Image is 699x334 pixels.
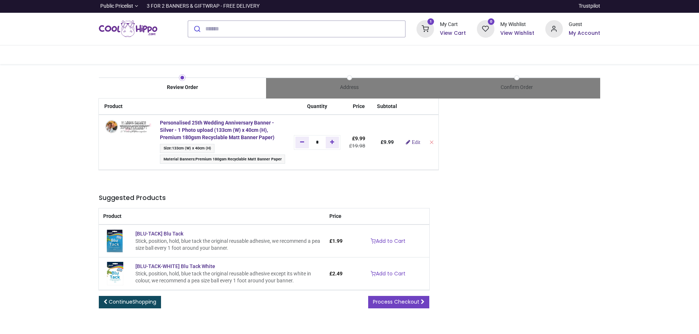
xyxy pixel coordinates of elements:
a: Add to Cart [366,235,410,248]
span: Continue [109,298,156,305]
img: +oTD2AAAAAElFTkSuQmCC [104,119,151,133]
span: 133cm (W) x 40cm (H) [172,146,211,151]
a: 1 [416,25,434,31]
del: £ [349,143,365,149]
span: Material Banners [164,157,194,162]
span: £ [352,136,365,141]
img: Cool Hippo [99,19,157,39]
span: 2.49 [332,271,343,277]
div: My Wishlist [500,21,534,28]
a: [BLU-TACK-WHITE] Blu Tack White [103,270,127,276]
a: Add to Cart [366,268,410,280]
div: Address [266,84,433,91]
span: Quantity [307,103,327,109]
sup: 0 [488,18,495,25]
div: My Cart [440,21,466,28]
a: Public Pricelist [99,3,138,10]
span: Edit [412,140,420,145]
img: [BLU-TACK-WHITE] Blu Tack White [103,262,127,285]
span: Premium 180gsm Recyclable Matt Banner Paper [195,157,282,162]
b: £ [381,139,394,145]
sup: 1 [427,18,434,25]
a: 0 [477,25,494,31]
span: 9.99 [355,136,365,141]
a: [BLU-TACK] Blu Tack [103,238,127,244]
a: [BLU-TACK] Blu Tack [135,231,183,237]
th: Price [325,208,347,225]
span: Shopping [132,298,156,305]
img: [BLU-TACK] Blu Tack [103,229,127,253]
div: Stick, position, hold, blue tack the original reusable adhesive, we recommend a pea size ball eve... [135,238,320,252]
a: View Cart [440,30,466,37]
a: ContinueShopping [99,296,161,308]
button: Submit [188,21,205,37]
a: Add one [326,137,339,148]
th: Subtotal [373,99,401,115]
span: £ [329,271,343,277]
span: Size [164,146,171,151]
span: : [160,144,214,153]
th: Price [345,99,373,115]
div: 3 FOR 2 BANNERS & GIFTWRAP - FREE DELIVERY [147,3,259,10]
th: Product [99,208,325,225]
a: Logo of Cool Hippo [99,19,157,39]
a: My Account [569,30,600,37]
a: Trustpilot [579,3,600,10]
a: Remove from cart [429,139,434,145]
a: Process Checkout [368,296,429,308]
a: View Wishlist [500,30,534,37]
h5: Suggested Products [99,193,429,203]
span: £ [329,238,343,244]
a: Personalised 25th Wedding Anniversary Banner - Silver - 1 Photo upload (133cm (W) x 40cm (H), Pre... [160,120,274,140]
span: 19.98 [352,143,365,149]
div: Guest [569,21,600,28]
div: Confirm Order [433,84,600,91]
a: Edit [406,140,420,145]
th: Product [99,99,156,115]
span: Public Pricelist [100,3,133,10]
span: : [160,155,285,164]
div: Stick, position, hold, blue tack the original reusable adhesive except its white in colour, we re... [135,270,320,285]
a: Remove one [295,137,309,148]
span: 9.99 [384,139,394,145]
span: 1.99 [332,238,343,244]
a: [BLU-TACK-WHITE] Blu Tack White [135,263,215,269]
div: Review Order [99,84,266,91]
span: Process Checkout [373,298,419,305]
